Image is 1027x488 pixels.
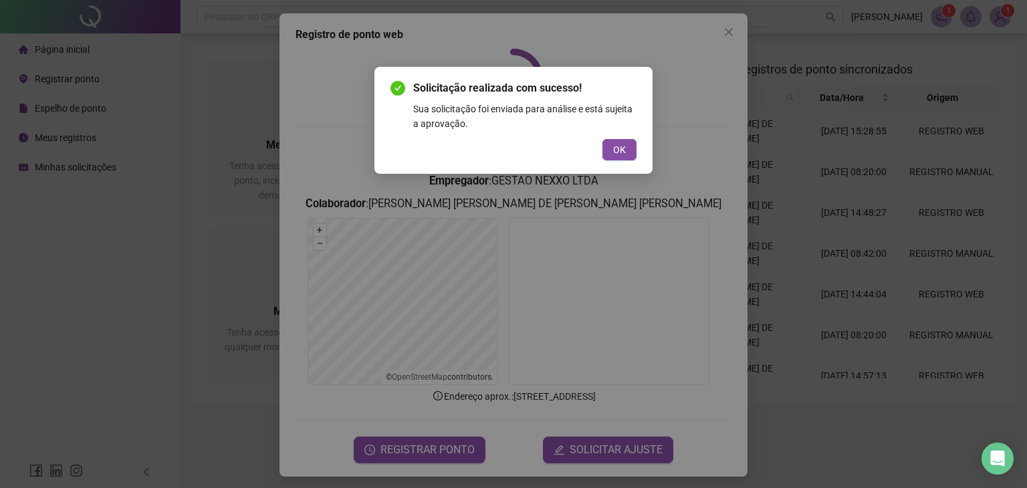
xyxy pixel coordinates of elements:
div: Sua solicitação foi enviada para análise e está sujeita a aprovação. [413,102,637,131]
span: Solicitação realizada com sucesso! [413,80,637,96]
span: OK [613,142,626,157]
button: OK [602,139,637,160]
div: Open Intercom Messenger [982,443,1014,475]
span: check-circle [390,81,405,96]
